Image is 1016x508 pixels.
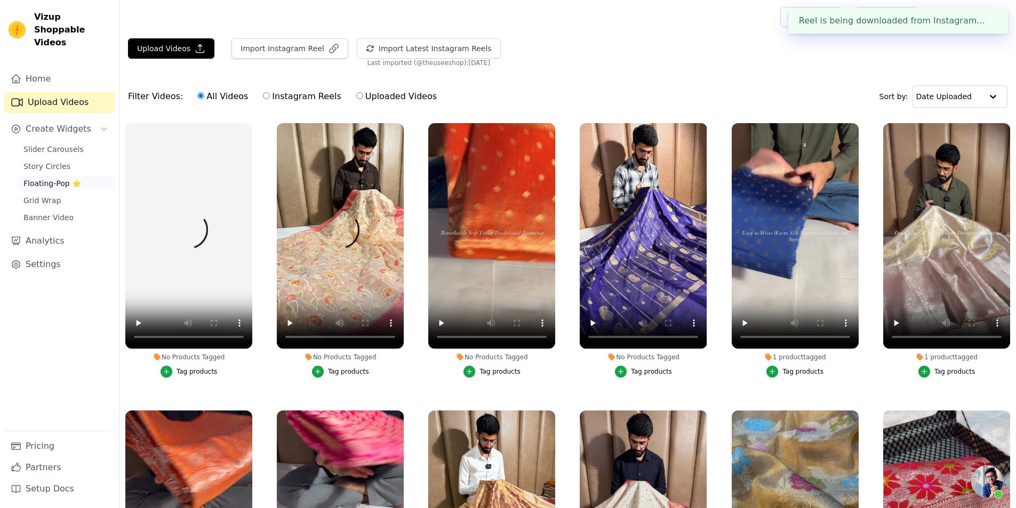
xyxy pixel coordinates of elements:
a: Home [4,68,115,90]
button: Tag products [918,366,975,377]
button: Upload Videos [128,38,214,59]
label: Instagram Reels [262,90,341,103]
a: Banner Video [17,210,115,225]
span: Create Widgets [26,123,91,135]
div: No Products Tagged [580,353,707,361]
span: Story Circles [23,161,70,172]
a: Book Demo [856,7,917,27]
button: Import Latest Instagram Reels [357,38,501,59]
span: Grid Wrap [23,195,61,206]
button: Close [985,14,997,27]
div: Tag products [328,367,369,376]
a: Upload Videos [4,92,115,113]
a: Partners [4,457,115,478]
button: Tag products [766,366,823,377]
span: Last imported (@ theuseeshop ): [DATE] [367,59,490,67]
input: All Videos [197,92,204,99]
div: Tag products [177,367,218,376]
button: Tag products [615,366,672,377]
span: Banner Video [23,212,74,223]
span: Vizup Shoppable Videos [34,11,110,49]
a: Setup Docs [4,478,115,499]
div: Tag products [631,367,672,376]
div: Tag products [479,367,521,376]
div: Filter Videos: [128,84,443,109]
button: Tag products [161,366,218,377]
a: Slider Carousels [17,142,115,157]
a: Help Setup [780,7,841,27]
button: Tag products [312,366,369,377]
div: 1 product tagged [732,353,859,361]
div: No Products Tagged [125,353,252,361]
div: Open chat [971,465,1003,497]
div: Tag products [782,367,823,376]
div: Tag products [934,367,975,376]
a: Story Circles [17,159,115,174]
div: Sort by: [879,85,1008,108]
input: Uploaded Videos [356,92,363,99]
span: Floating-Pop ⭐ [23,178,81,189]
div: No Products Tagged [428,353,555,361]
a: Grid Wrap [17,193,115,208]
button: Import Instagram Reel [231,38,348,59]
div: 1 product tagged [883,353,1010,361]
button: T The Usee Shop [926,7,1007,27]
button: Create Widgets [4,118,115,140]
a: Floating-Pop ⭐ [17,176,115,191]
a: Pricing [4,436,115,457]
span: Slider Carousels [23,144,84,155]
button: Tag products [463,366,521,377]
a: Analytics [4,230,115,252]
div: Reel is being downloaded from Instagram... [788,8,1008,34]
input: Instagram Reels [263,92,270,99]
label: All Videos [197,90,249,103]
p: The Usee Shop [943,7,1007,27]
div: No Products Tagged [277,353,404,361]
img: Vizup [9,21,26,38]
label: Uploaded Videos [356,90,437,103]
a: Settings [4,254,115,275]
